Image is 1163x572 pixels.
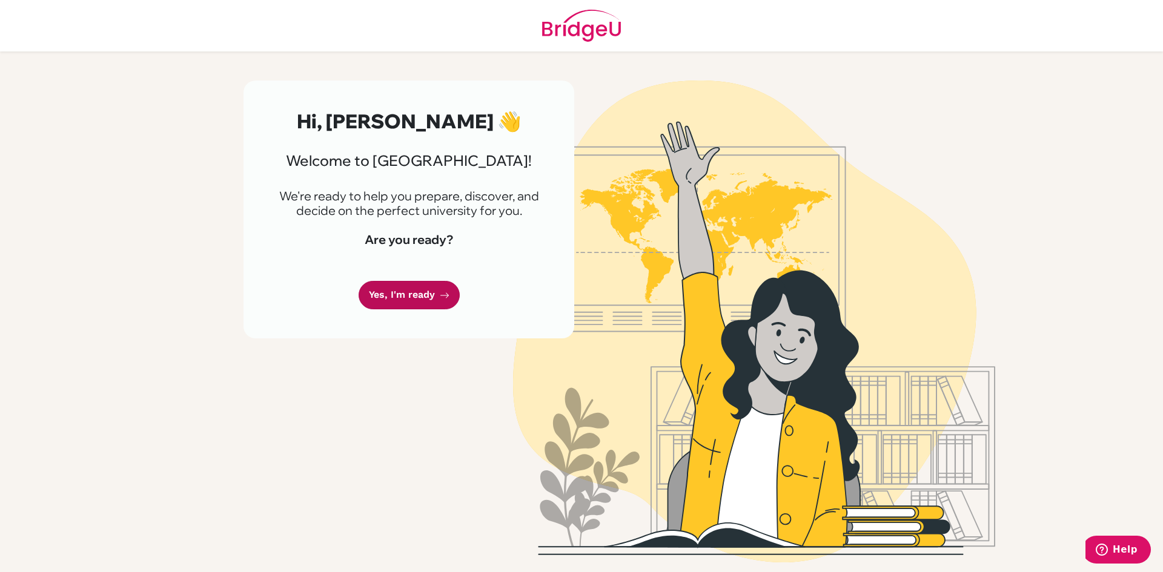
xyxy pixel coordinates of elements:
[273,152,545,169] h3: Welcome to [GEOGRAPHIC_DATA]!
[273,189,545,218] p: We're ready to help you prepare, discover, and decide on the perfect university for you.
[273,110,545,133] h2: Hi, [PERSON_NAME] 👋
[273,232,545,247] h4: Are you ready?
[359,281,460,309] a: Yes, I'm ready
[1085,536,1151,566] iframe: Opens a widget where you can find more information
[409,81,1099,562] img: Welcome to Bridge U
